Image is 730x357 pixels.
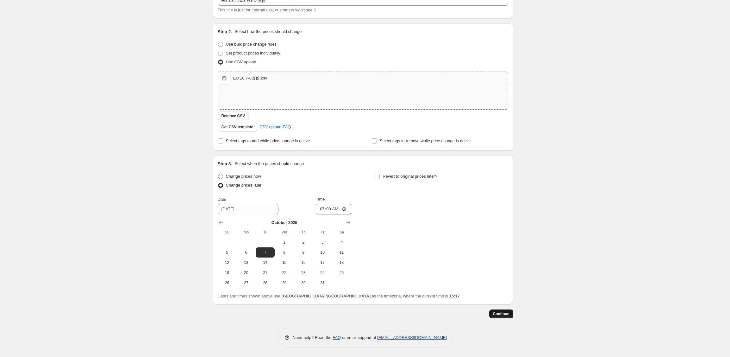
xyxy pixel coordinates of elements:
button: Get CSV template [218,123,257,131]
span: 4 [334,240,348,245]
th: Saturday [332,227,351,237]
button: Saturday October 11 2025 [332,247,351,258]
button: Tuesday October 14 2025 [256,258,275,268]
span: 31 [315,280,329,285]
button: Friday October 24 2025 [313,268,332,278]
th: Wednesday [275,227,294,237]
button: Sunday October 19 2025 [218,268,237,278]
button: Sunday October 12 2025 [218,258,237,268]
th: Friday [313,227,332,237]
span: Su [220,230,234,235]
span: Get CSV template [221,124,253,130]
span: 2 [296,240,310,245]
span: 14 [258,260,272,265]
button: Monday October 13 2025 [237,258,256,268]
button: Wednesday October 22 2025 [275,268,294,278]
button: Tuesday October 21 2025 [256,268,275,278]
span: Select tags to add while price change is active [226,138,310,143]
button: Friday October 3 2025 [313,237,332,247]
span: 24 [315,270,329,275]
button: Wednesday October 1 2025 [275,237,294,247]
button: Monday October 27 2025 [237,278,256,288]
span: Dates and times shown above use as the timezone, where the current time is [218,294,460,298]
span: 20 [239,270,253,275]
div: EU 10.7-8改价.csv [233,75,267,81]
span: Remove CSV [221,113,245,118]
span: Change prices now [226,174,261,179]
span: Set product prices individually [226,51,280,55]
span: Use bulk price change rules [226,42,277,47]
a: CSV upload FAQ [256,122,295,132]
span: 28 [258,280,272,285]
span: 12 [220,260,234,265]
button: Thursday October 9 2025 [294,247,313,258]
span: 22 [277,270,291,275]
span: or email support at [341,335,377,340]
button: Thursday October 23 2025 [294,268,313,278]
button: Friday October 10 2025 [313,247,332,258]
button: Wednesday October 29 2025 [275,278,294,288]
b: 15:17 [449,294,460,298]
span: Select tags to remove while price change is active [380,138,471,143]
span: 23 [296,270,310,275]
button: Show next month, November 2025 [344,218,353,227]
span: 19 [220,270,234,275]
button: Sunday October 26 2025 [218,278,237,288]
th: Tuesday [256,227,275,237]
span: Mo [239,230,253,235]
span: This title is just for internal use, customers won't see it [218,8,316,12]
button: Tuesday October 7 2025 [256,247,275,258]
span: Fr [315,230,329,235]
span: Continue [493,311,509,316]
button: Sunday October 5 2025 [218,247,237,258]
span: Need help? Read the [293,335,333,340]
span: Time [316,197,325,201]
button: Monday October 6 2025 [237,247,256,258]
span: 6 [239,250,253,255]
b: [GEOGRAPHIC_DATA]/[GEOGRAPHIC_DATA] [282,294,371,298]
button: Thursday October 2 2025 [294,237,313,247]
th: Sunday [218,227,237,237]
span: 16 [296,260,310,265]
span: 21 [258,270,272,275]
a: FAQ [333,335,341,340]
button: Thursday October 16 2025 [294,258,313,268]
button: Saturday October 25 2025 [332,268,351,278]
span: 8 [277,250,291,255]
h2: Step 2. [218,29,232,35]
span: 18 [334,260,348,265]
span: Use CSV upload [226,60,256,64]
span: CSV upload FAQ [259,124,291,130]
button: Friday October 31 2025 [313,278,332,288]
button: Monday October 20 2025 [237,268,256,278]
span: 27 [239,280,253,285]
span: 3 [315,240,329,245]
span: 10 [315,250,329,255]
span: Revert to original prices later? [383,174,437,179]
span: We [277,230,291,235]
button: Saturday October 18 2025 [332,258,351,268]
span: 25 [334,270,348,275]
button: Friday October 17 2025 [313,258,332,268]
span: 1 [277,240,291,245]
button: Thursday October 30 2025 [294,278,313,288]
input: 9/28/2025 [218,204,278,214]
span: Sa [334,230,348,235]
span: 29 [277,280,291,285]
button: Wednesday October 15 2025 [275,258,294,268]
input: 12:00 [316,204,351,214]
span: Tu [258,230,272,235]
span: Th [296,230,310,235]
button: Saturday October 4 2025 [332,237,351,247]
th: Monday [237,227,256,237]
a: [EMAIL_ADDRESS][DOMAIN_NAME] [377,335,447,340]
span: 17 [315,260,329,265]
button: Wednesday October 8 2025 [275,247,294,258]
span: Change prices later [226,183,262,188]
th: Thursday [294,227,313,237]
button: Remove CSV [218,112,249,120]
p: Select how the prices should change [234,29,302,35]
span: 5 [220,250,234,255]
button: Show previous month, September 2025 [216,218,225,227]
span: Date [218,197,226,202]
